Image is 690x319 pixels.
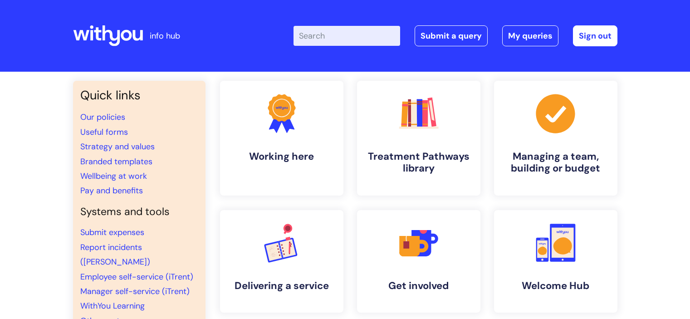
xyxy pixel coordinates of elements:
[415,25,488,46] a: Submit a query
[80,112,125,123] a: Our policies
[80,185,143,196] a: Pay and benefits
[502,25,558,46] a: My queries
[573,25,617,46] a: Sign out
[294,25,617,46] div: | -
[80,88,198,103] h3: Quick links
[220,81,343,196] a: Working here
[150,29,180,43] p: info hub
[80,141,155,152] a: Strategy and values
[80,286,190,297] a: Manager self-service (iTrent)
[220,210,343,313] a: Delivering a service
[80,300,145,311] a: WithYou Learning
[227,151,336,162] h4: Working here
[501,280,610,292] h4: Welcome Hub
[294,26,400,46] input: Search
[494,210,617,313] a: Welcome Hub
[357,210,480,313] a: Get involved
[494,81,617,196] a: Managing a team, building or budget
[80,271,193,282] a: Employee self-service (iTrent)
[364,280,473,292] h4: Get involved
[80,227,144,238] a: Submit expenses
[80,206,198,218] h4: Systems and tools
[80,156,152,167] a: Branded templates
[80,171,147,182] a: Wellbeing at work
[357,81,480,196] a: Treatment Pathways library
[80,127,128,137] a: Useful forms
[501,151,610,175] h4: Managing a team, building or budget
[80,242,150,267] a: Report incidents ([PERSON_NAME])
[364,151,473,175] h4: Treatment Pathways library
[227,280,336,292] h4: Delivering a service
